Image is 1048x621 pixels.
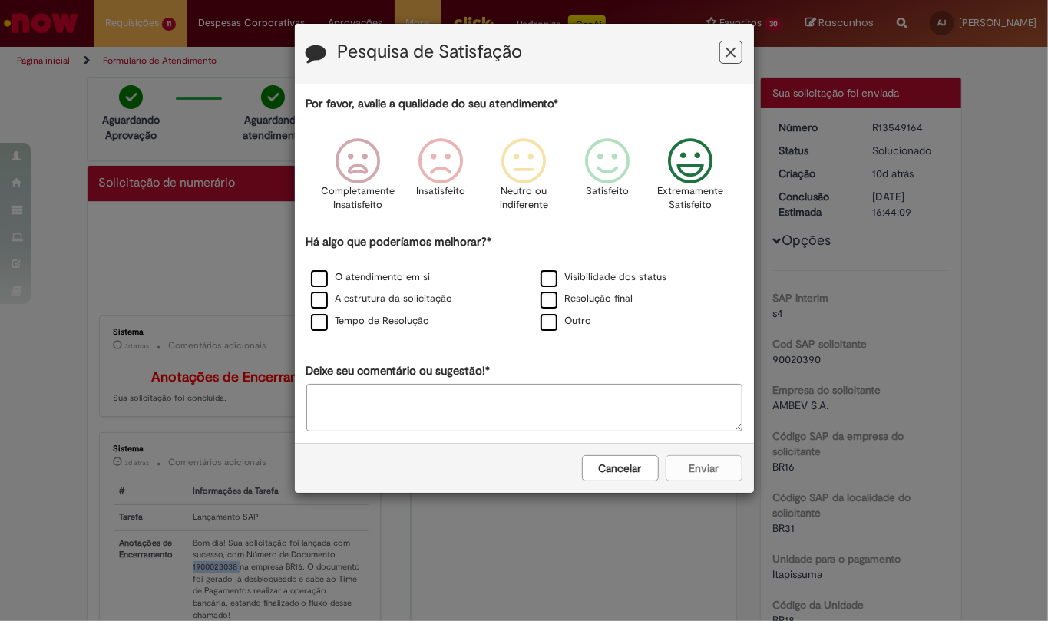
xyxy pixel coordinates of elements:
[484,127,563,232] div: Neutro ou indiferente
[306,96,559,112] label: Por favor, avalie a qualidade do seu atendimento*
[541,292,633,306] label: Resolução final
[651,127,729,232] div: Extremamente Satisfeito
[496,184,551,213] p: Neutro ou indiferente
[568,127,646,232] div: Satisfeito
[402,127,480,232] div: Insatisfeito
[311,314,430,329] label: Tempo de Resolução
[306,234,742,333] div: Há algo que poderíamos melhorar?*
[657,184,723,213] p: Extremamente Satisfeito
[306,363,491,379] label: Deixe seu comentário ou sugestão!*
[586,184,629,199] p: Satisfeito
[541,314,592,329] label: Outro
[319,127,397,232] div: Completamente Insatisfeito
[541,270,667,285] label: Visibilidade dos status
[338,42,523,62] label: Pesquisa de Satisfação
[311,270,431,285] label: O atendimento em si
[321,184,395,213] p: Completamente Insatisfeito
[582,455,659,481] button: Cancelar
[416,184,465,199] p: Insatisfeito
[311,292,453,306] label: A estrutura da solicitação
